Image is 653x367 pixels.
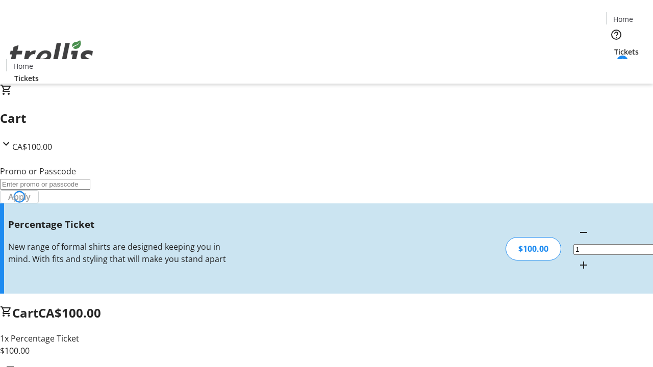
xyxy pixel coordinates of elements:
span: Tickets [614,46,639,57]
a: Home [7,61,39,71]
span: CA$100.00 [12,141,52,152]
a: Tickets [606,46,647,57]
button: Cart [606,57,626,77]
a: Home [607,14,639,24]
img: Orient E2E Organization vt8qAQIrmI's Logo [6,29,97,80]
button: Help [606,24,626,45]
div: New range of formal shirts are designed keeping you in mind. With fits and styling that will make... [8,241,231,265]
h3: Percentage Ticket [8,217,231,231]
button: Decrement by one [573,222,594,243]
span: Home [613,14,633,24]
a: Tickets [6,73,47,84]
button: Increment by one [573,255,594,275]
div: $100.00 [506,237,561,260]
span: Tickets [14,73,39,84]
span: CA$100.00 [38,304,101,321]
span: Home [13,61,33,71]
